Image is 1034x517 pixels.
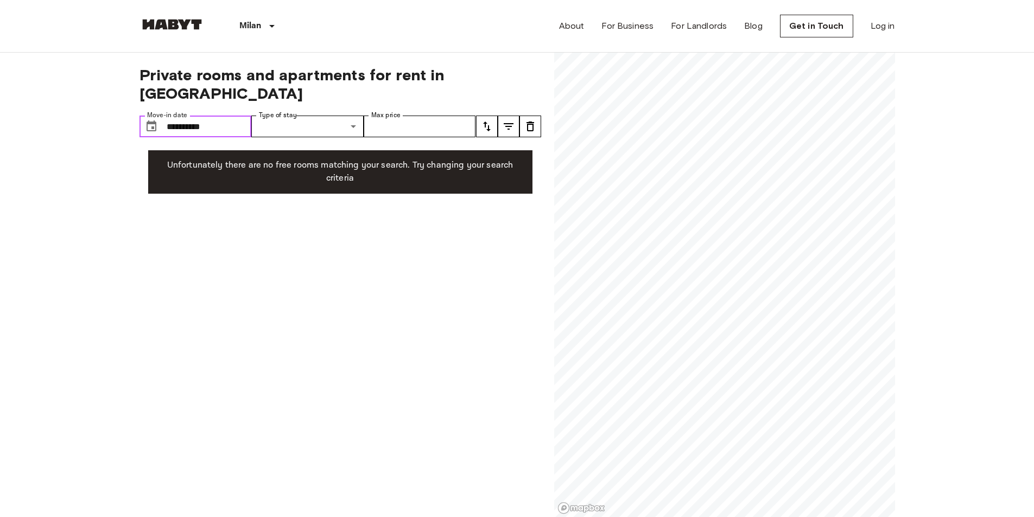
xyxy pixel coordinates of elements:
[671,20,727,33] a: For Landlords
[139,19,205,30] img: Habyt
[559,20,585,33] a: About
[557,502,605,514] a: Mapbox logo
[139,66,541,103] span: Private rooms and apartments for rent in [GEOGRAPHIC_DATA]
[147,111,187,120] label: Move-in date
[871,20,895,33] a: Log in
[259,111,297,120] label: Type of stay
[476,116,498,137] button: tune
[601,20,654,33] a: For Business
[519,116,541,137] button: tune
[744,20,763,33] a: Blog
[141,116,162,137] button: Choose date, selected date is 20 Jan 2026
[157,159,524,185] p: Unfortunately there are no free rooms matching your search. Try changing your search criteria
[498,116,519,137] button: tune
[239,20,262,33] p: Milan
[371,111,401,120] label: Max price
[780,15,853,37] a: Get in Touch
